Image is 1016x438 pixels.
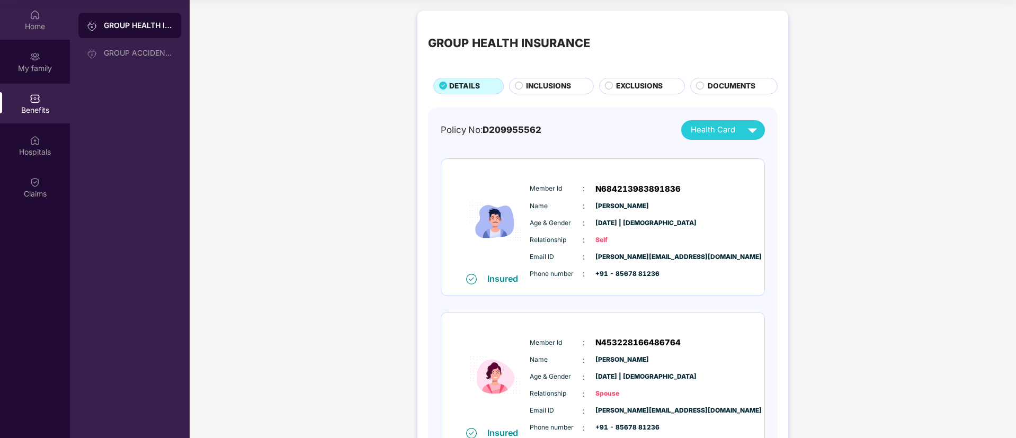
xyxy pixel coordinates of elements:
span: Name [530,201,583,211]
img: svg+xml;base64,PHN2ZyBpZD0iSG9tZSIgeG1sbnM9Imh0dHA6Ly93d3cudzMub3JnLzIwMDAvc3ZnIiB3aWR0aD0iMjAiIG... [30,10,40,20]
img: svg+xml;base64,PHN2ZyB3aWR0aD0iMjAiIGhlaWdodD0iMjAiIHZpZXdCb3g9IjAgMCAyMCAyMCIgZmlsbD0ibm9uZSIgeG... [87,48,97,59]
span: DOCUMENTS [708,81,755,92]
div: GROUP HEALTH INSURANCE [104,20,173,31]
div: GROUP ACCIDENTAL INSURANCE [104,49,173,57]
span: N453228166486764 [595,336,681,349]
span: : [583,422,585,434]
span: : [583,217,585,229]
span: D209955562 [483,124,541,135]
span: Name [530,355,583,365]
span: : [583,251,585,263]
span: : [583,388,585,400]
span: [DATE] | [DEMOGRAPHIC_DATA] [595,372,648,382]
span: : [583,183,585,194]
span: Relationship [530,235,583,245]
img: svg+xml;base64,PHN2ZyB3aWR0aD0iMjAiIGhlaWdodD0iMjAiIHZpZXdCb3g9IjAgMCAyMCAyMCIgZmlsbD0ibm9uZSIgeG... [87,21,97,31]
span: : [583,405,585,417]
span: Relationship [530,389,583,399]
img: svg+xml;base64,PHN2ZyBpZD0iQ2xhaW0iIHhtbG5zPSJodHRwOi8vd3d3LnczLm9yZy8yMDAwL3N2ZyIgd2lkdGg9IjIwIi... [30,177,40,187]
div: Policy No: [441,123,541,137]
span: INCLUSIONS [526,81,571,92]
span: : [583,200,585,212]
span: DETAILS [449,81,480,92]
div: Insured [487,273,524,284]
img: svg+xml;base64,PHN2ZyB4bWxucz0iaHR0cDovL3d3dy53My5vcmcvMjAwMC9zdmciIHZpZXdCb3g9IjAgMCAyNCAyNCIgd2... [743,121,762,139]
img: svg+xml;base64,PHN2ZyB4bWxucz0iaHR0cDovL3d3dy53My5vcmcvMjAwMC9zdmciIHdpZHRoPSIxNiIgaGVpZ2h0PSIxNi... [466,274,477,284]
img: icon [464,324,527,427]
span: : [583,268,585,280]
span: Email ID [530,406,583,416]
span: Email ID [530,252,583,262]
span: : [583,371,585,383]
span: [DATE] | [DEMOGRAPHIC_DATA] [595,218,648,228]
span: +91 - 85678 81236 [595,269,648,279]
span: Member Id [530,338,583,348]
span: Phone number [530,269,583,279]
span: : [583,337,585,348]
img: svg+xml;base64,PHN2ZyBpZD0iQmVuZWZpdHMiIHhtbG5zPSJodHRwOi8vd3d3LnczLm9yZy8yMDAwL3N2ZyIgd2lkdGg9Ij... [30,93,40,104]
span: +91 - 85678 81236 [595,423,648,433]
div: Insured [487,427,524,438]
span: EXCLUSIONS [616,81,663,92]
img: icon [464,170,527,273]
span: N684213983891836 [595,183,681,195]
span: : [583,234,585,246]
span: Age & Gender [530,218,583,228]
span: [PERSON_NAME][EMAIL_ADDRESS][DOMAIN_NAME] [595,252,648,262]
span: Age & Gender [530,372,583,382]
span: [PERSON_NAME][EMAIL_ADDRESS][DOMAIN_NAME] [595,406,648,416]
span: Health Card [691,124,735,136]
img: svg+xml;base64,PHN2ZyBpZD0iSG9zcGl0YWxzIiB4bWxucz0iaHR0cDovL3d3dy53My5vcmcvMjAwMC9zdmciIHdpZHRoPS... [30,135,40,146]
span: : [583,354,585,366]
span: Phone number [530,423,583,433]
span: Spouse [595,389,648,399]
span: [PERSON_NAME] [595,355,648,365]
span: Self [595,235,648,245]
span: Member Id [530,184,583,194]
div: GROUP HEALTH INSURANCE [428,34,590,52]
span: [PERSON_NAME] [595,201,648,211]
button: Health Card [681,120,765,140]
img: svg+xml;base64,PHN2ZyB3aWR0aD0iMjAiIGhlaWdodD0iMjAiIHZpZXdCb3g9IjAgMCAyMCAyMCIgZmlsbD0ibm9uZSIgeG... [30,51,40,62]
